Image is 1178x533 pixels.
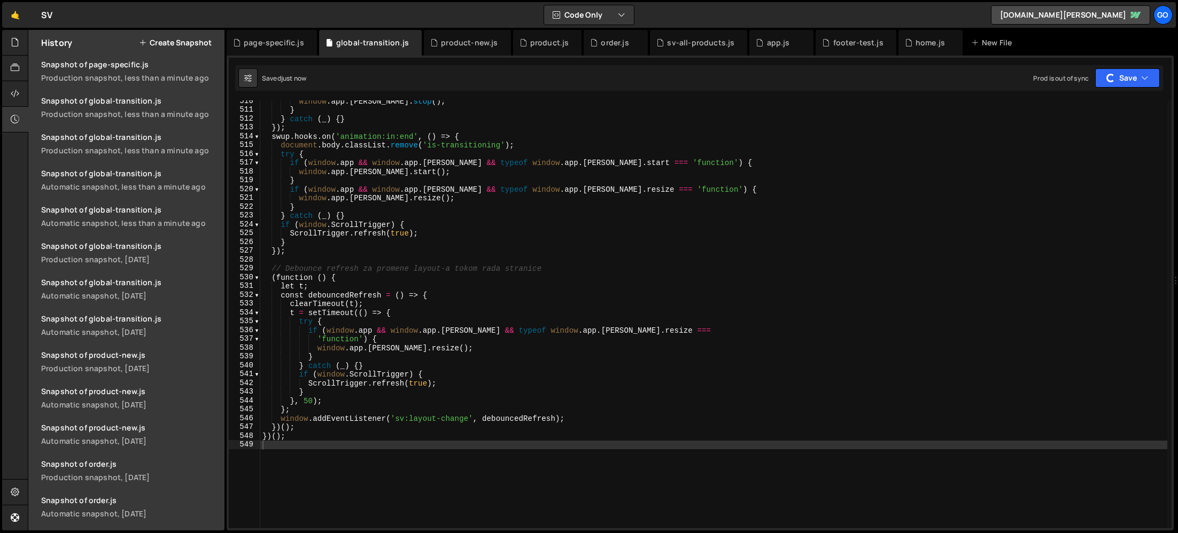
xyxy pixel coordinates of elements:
a: go [1153,5,1173,25]
div: 510 [229,97,260,106]
div: 535 [229,317,260,326]
div: Automatic snapshot, [DATE] [41,327,218,337]
div: Snapshot of global-transition.js [41,96,218,106]
div: just now [281,74,306,83]
a: Snapshot of global-transition.jsAutomatic snapshot, less than a minute ago [35,162,224,198]
div: Snapshot of product-new.js [41,386,218,396]
div: product.js [530,37,569,48]
div: sv-all-products.js [667,37,734,48]
a: Snapshot of order.js Automatic snapshot, [DATE] [35,489,224,525]
a: Snapshot of global-transition.jsProduction snapshot, less than a minute ago [35,126,224,162]
div: 529 [229,264,260,273]
a: Snapshot of product-new.js Automatic snapshot, [DATE] [35,380,224,416]
div: Snapshot of global-transition.js [41,205,218,215]
div: 514 [229,132,260,141]
div: Snapshot of product-new.js [41,350,218,360]
div: 513 [229,123,260,132]
div: 524 [229,220,260,229]
div: 542 [229,379,260,388]
a: Snapshot of global-transition.jsProduction snapshot, less than a minute ago [35,89,224,126]
div: 543 [229,387,260,396]
a: Snapshot of product-new.js Automatic snapshot, [DATE] [35,416,224,452]
a: Snapshot of global-transition.jsAutomatic snapshot, less than a minute ago [35,198,224,234]
a: [DOMAIN_NAME][PERSON_NAME] [991,5,1150,25]
div: order.js [601,37,629,48]
a: Snapshot of product-new.js Production snapshot, [DATE] [35,343,224,380]
div: SV [41,9,52,21]
div: app.js [767,37,790,48]
div: 525 [229,229,260,238]
div: 534 [229,308,260,317]
div: 547 [229,422,260,432]
div: Snapshot of global-transition.js [41,241,218,251]
div: 541 [229,370,260,379]
div: Production snapshot, [DATE] [41,363,218,373]
div: 523 [229,211,260,220]
div: 517 [229,158,260,167]
div: home.js [916,37,945,48]
div: Production snapshot, [DATE] [41,472,218,482]
div: 516 [229,150,260,159]
div: Production snapshot, less than a minute ago [41,145,218,155]
div: Automatic snapshot, less than a minute ago [41,182,218,192]
div: 527 [229,246,260,255]
div: Snapshot of global-transition.js [41,168,218,178]
div: 526 [229,238,260,247]
div: Snapshot of order.js [41,459,218,469]
div: Production snapshot, less than a minute ago [41,109,218,119]
button: Code Only [544,5,634,25]
div: 528 [229,255,260,264]
div: product-new.js [441,37,498,48]
a: Snapshot of page-specific.jsProduction snapshot, less than a minute ago [35,53,224,89]
div: 512 [229,114,260,123]
div: Automatic snapshot, [DATE] [41,399,218,410]
div: 531 [229,281,260,291]
div: 544 [229,396,260,405]
button: Create Snapshot [139,38,212,47]
a: Snapshot of order.js Production snapshot, [DATE] [35,452,224,489]
div: Snapshot of page-specific.js [41,59,218,69]
div: 521 [229,193,260,202]
h2: History [41,37,72,49]
button: Save [1095,68,1160,88]
div: 533 [229,299,260,308]
div: 545 [229,405,260,414]
a: 🤙 [2,2,28,28]
div: 537 [229,334,260,343]
div: 538 [229,343,260,352]
div: Automatic snapshot, [DATE] [41,291,218,301]
div: 532 [229,291,260,300]
div: Production snapshot, [DATE] [41,254,218,264]
a: Snapshot of global-transition.js Production snapshot, [DATE] [35,234,224,271]
div: page-specific.js [244,37,304,48]
div: 539 [229,352,260,361]
div: 520 [229,185,260,194]
div: 548 [229,432,260,441]
div: Snapshot of order.js [41,495,218,505]
div: Automatic snapshot, [DATE] [41,508,218,519]
div: Snapshot of global-transition.js [41,313,218,324]
div: Snapshot of product-new.js [41,422,218,433]
div: Prod is out of sync [1033,74,1089,83]
div: 540 [229,361,260,370]
div: Snapshot of global-transition.js [41,132,218,142]
div: New File [971,37,1016,48]
div: 530 [229,273,260,282]
div: 518 [229,167,260,176]
div: 536 [229,326,260,335]
a: Snapshot of global-transition.js Automatic snapshot, [DATE] [35,271,224,307]
div: 511 [229,105,260,114]
div: Automatic snapshot, [DATE] [41,436,218,446]
div: Saved [262,74,306,83]
div: Snapshot of global-transition.js [41,277,218,287]
div: Production snapshot, less than a minute ago [41,73,218,83]
div: footer-test.js [833,37,883,48]
div: 522 [229,202,260,211]
div: 549 [229,440,260,449]
div: global-transition.js [336,37,409,48]
div: 519 [229,176,260,185]
div: 515 [229,140,260,150]
div: 546 [229,414,260,423]
a: Snapshot of global-transition.js Automatic snapshot, [DATE] [35,307,224,343]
